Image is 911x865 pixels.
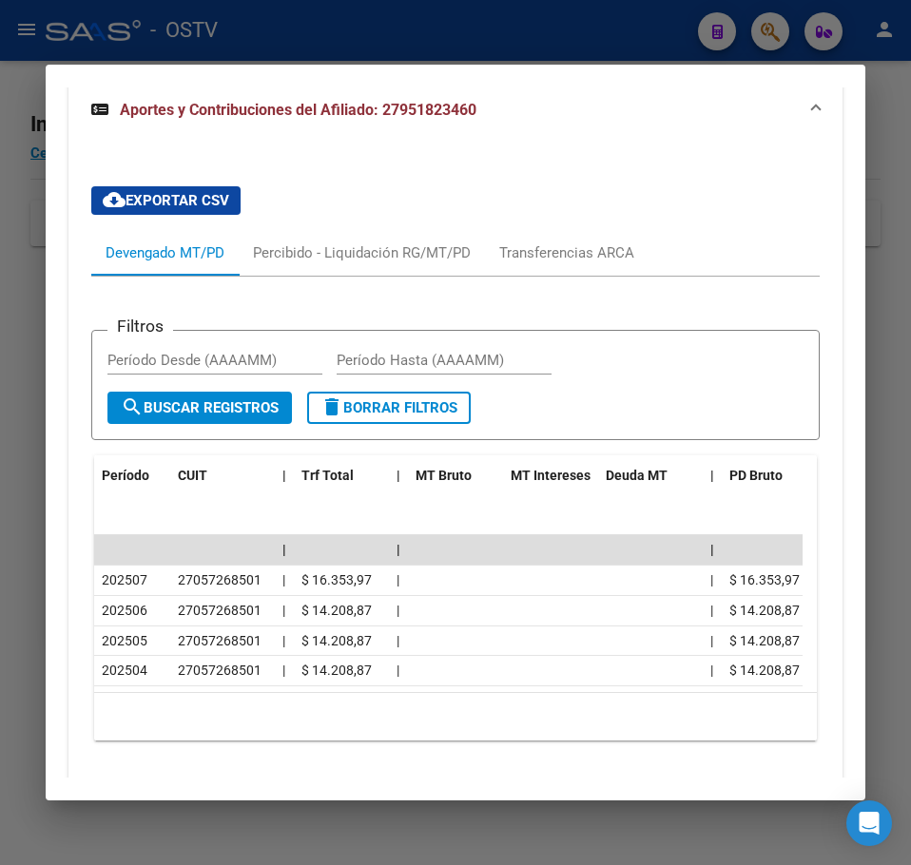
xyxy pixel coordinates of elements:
[397,633,399,648] span: |
[170,455,275,496] datatable-header-cell: CUIT
[103,192,229,209] span: Exportar CSV
[178,633,262,648] span: 27057268501
[408,455,503,496] datatable-header-cell: MT Bruto
[68,141,843,817] div: Aportes y Contribuciones del Afiliado: 27951823460
[282,603,285,618] span: |
[397,542,400,557] span: |
[729,603,800,618] span: $ 14.208,87
[275,455,294,496] datatable-header-cell: |
[301,468,354,483] span: Trf Total
[91,186,241,215] button: Exportar CSV
[178,663,262,678] span: 27057268501
[121,395,144,418] mat-icon: search
[320,399,457,416] span: Borrar Filtros
[397,572,399,587] span: |
[729,572,800,587] span: $ 16.353,97
[503,455,598,496] datatable-header-cell: MT Intereses
[102,633,147,648] span: 202505
[301,603,372,618] span: $ 14.208,87
[729,663,800,678] span: $ 14.208,87
[397,663,399,678] span: |
[710,633,713,648] span: |
[107,392,292,424] button: Buscar Registros
[102,663,147,678] span: 202504
[107,316,173,336] h3: Filtros
[282,572,285,587] span: |
[416,468,472,483] span: MT Bruto
[397,603,399,618] span: |
[178,603,262,618] span: 27057268501
[301,663,372,678] span: $ 14.208,87
[102,603,147,618] span: 202506
[282,468,286,483] span: |
[389,455,408,496] datatable-header-cell: |
[320,395,343,418] mat-icon: delete
[106,242,224,263] div: Devengado MT/PD
[68,80,843,141] mat-expansion-panel-header: Aportes y Contribuciones del Afiliado: 27951823460
[120,101,476,119] span: Aportes y Contribuciones del Afiliado: 27951823460
[253,242,471,263] div: Percibido - Liquidación RG/MT/PD
[722,455,817,496] datatable-header-cell: PD Bruto
[301,572,372,587] span: $ 16.353,97
[710,542,714,557] span: |
[282,633,285,648] span: |
[282,542,286,557] span: |
[499,242,634,263] div: Transferencias ARCA
[729,468,783,483] span: PD Bruto
[307,392,471,424] button: Borrar Filtros
[102,572,147,587] span: 202507
[846,800,892,846] div: Open Intercom Messenger
[178,572,262,587] span: 27057268501
[598,455,703,496] datatable-header-cell: Deuda MT
[710,663,713,678] span: |
[301,633,372,648] span: $ 14.208,87
[94,455,170,496] datatable-header-cell: Período
[103,188,126,211] mat-icon: cloud_download
[178,468,207,483] span: CUIT
[606,468,668,483] span: Deuda MT
[294,455,389,496] datatable-header-cell: Trf Total
[121,399,279,416] span: Buscar Registros
[397,468,400,483] span: |
[282,663,285,678] span: |
[710,468,714,483] span: |
[703,455,722,496] datatable-header-cell: |
[710,572,713,587] span: |
[102,468,149,483] span: Período
[729,633,800,648] span: $ 14.208,87
[710,603,713,618] span: |
[511,468,591,483] span: MT Intereses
